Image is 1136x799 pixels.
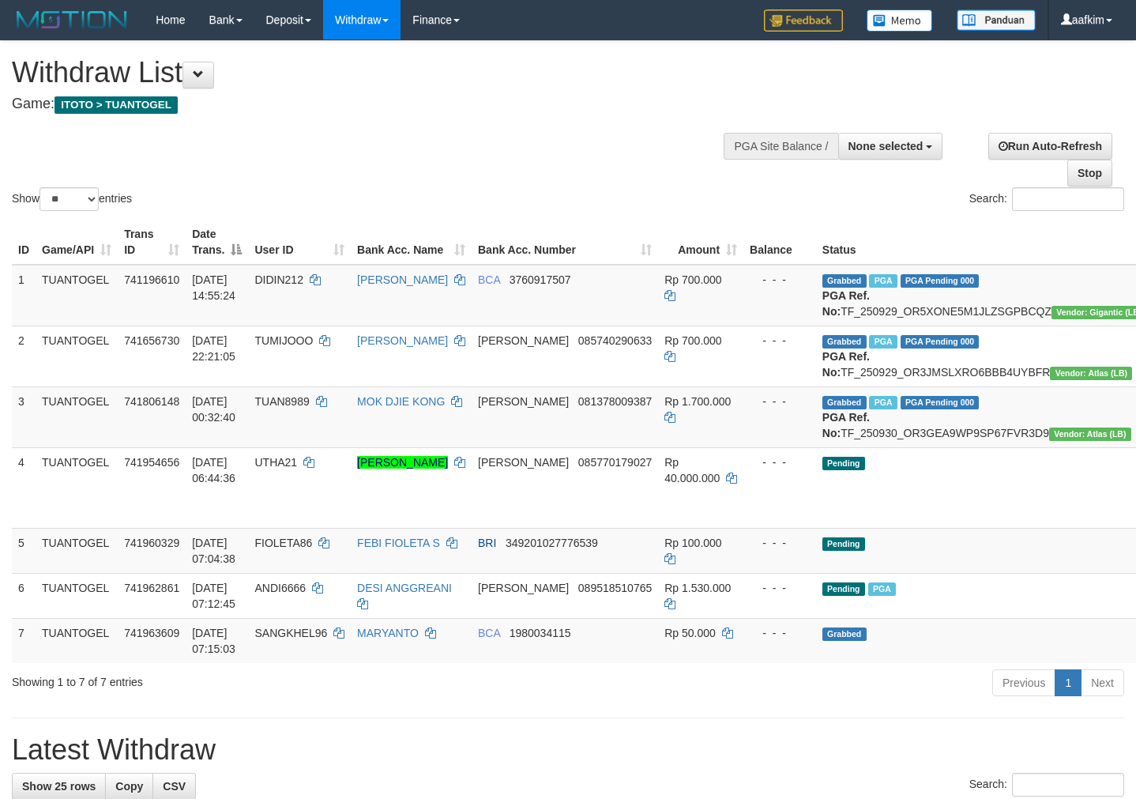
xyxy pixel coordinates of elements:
[12,618,36,663] td: 7
[988,133,1112,160] a: Run Auto-Refresh
[750,454,810,470] div: - - -
[36,528,118,573] td: TUANTOGEL
[578,456,652,469] span: Copy 085770179027 to clipboard
[1050,367,1132,380] span: Vendor URL: https://dashboard.q2checkout.com/secure
[822,582,865,596] span: Pending
[192,334,235,363] span: [DATE] 22:21:05
[664,456,720,484] span: Rp 40.000.000
[254,582,306,594] span: ANDI6666
[12,734,1124,766] h1: Latest Withdraw
[743,220,816,265] th: Balance
[664,334,721,347] span: Rp 700.000
[750,580,810,596] div: - - -
[578,582,652,594] span: Copy 089518510765 to clipboard
[901,335,980,349] span: PGA Pending
[12,447,36,528] td: 4
[12,57,742,89] h1: Withdraw List
[822,457,865,470] span: Pending
[664,395,731,408] span: Rp 1.700.000
[578,395,652,408] span: Copy 081378009387 to clipboard
[357,456,448,469] a: [PERSON_NAME]
[750,394,810,409] div: - - -
[838,133,943,160] button: None selected
[822,335,867,349] span: Grabbed
[869,335,897,349] span: Marked by aafchonlypin
[1012,187,1124,211] input: Search:
[901,274,980,288] span: PGA Pending
[36,220,118,265] th: Game/API: activate to sort column ascending
[478,334,569,347] span: [PERSON_NAME]
[192,395,235,424] span: [DATE] 00:32:40
[478,627,500,639] span: BCA
[478,537,496,549] span: BRI
[724,133,837,160] div: PGA Site Balance /
[248,220,351,265] th: User ID: activate to sort column ascending
[478,456,569,469] span: [PERSON_NAME]
[867,9,933,32] img: Button%20Memo.svg
[506,537,598,549] span: Copy 349201027776539 to clipboard
[969,187,1124,211] label: Search:
[12,326,36,386] td: 2
[192,456,235,484] span: [DATE] 06:44:36
[254,334,313,347] span: TUMIJOOO
[750,272,810,288] div: - - -
[478,582,569,594] span: [PERSON_NAME]
[124,334,179,347] span: 741656730
[750,333,810,349] div: - - -
[357,582,452,594] a: DESI ANGGREANI
[992,669,1055,696] a: Previous
[254,456,297,469] span: UTHA21
[822,537,865,551] span: Pending
[12,528,36,573] td: 5
[510,273,571,286] span: Copy 3760917507 to clipboard
[969,773,1124,797] label: Search:
[1055,669,1081,696] a: 1
[254,273,303,286] span: DIDIN212
[124,627,179,639] span: 741963609
[357,395,445,408] a: MOK DJIE KONG
[12,573,36,618] td: 6
[357,537,440,549] a: FEBI FIOLETA S
[39,187,99,211] select: Showentries
[664,627,716,639] span: Rp 50.000
[822,628,867,641] span: Grabbed
[124,395,179,408] span: 741806148
[357,273,448,286] a: [PERSON_NAME]
[12,8,132,32] img: MOTION_logo.png
[822,350,870,379] b: PGA Ref. No:
[36,265,118,326] td: TUANTOGEL
[869,396,897,409] span: Marked by aafchonlypin
[55,96,178,114] span: ITOTO > TUANTOGEL
[192,582,235,610] span: [DATE] 07:12:45
[36,447,118,528] td: TUANTOGEL
[254,627,327,639] span: SANGKHEL96
[351,220,472,265] th: Bank Acc. Name: activate to sort column ascending
[12,96,742,112] h4: Game:
[12,220,36,265] th: ID
[124,456,179,469] span: 741954656
[115,780,143,793] span: Copy
[36,573,118,618] td: TUANTOGEL
[1049,428,1131,441] span: Vendor URL: https://dashboard.q2checkout.com/secure
[357,334,448,347] a: [PERSON_NAME]
[848,140,923,153] span: None selected
[750,535,810,551] div: - - -
[12,265,36,326] td: 1
[192,273,235,302] span: [DATE] 14:55:24
[664,273,721,286] span: Rp 700.000
[118,220,186,265] th: Trans ID: activate to sort column ascending
[764,9,843,32] img: Feedback.jpg
[868,582,896,596] span: Marked by aafchonlypin
[36,386,118,447] td: TUANTOGEL
[658,220,743,265] th: Amount: activate to sort column ascending
[1081,669,1124,696] a: Next
[163,780,186,793] span: CSV
[12,386,36,447] td: 3
[822,411,870,439] b: PGA Ref. No:
[510,627,571,639] span: Copy 1980034115 to clipboard
[254,537,312,549] span: FIOLETA86
[822,289,870,318] b: PGA Ref. No:
[1012,773,1124,797] input: Search:
[664,582,731,594] span: Rp 1.530.000
[1067,160,1112,187] a: Stop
